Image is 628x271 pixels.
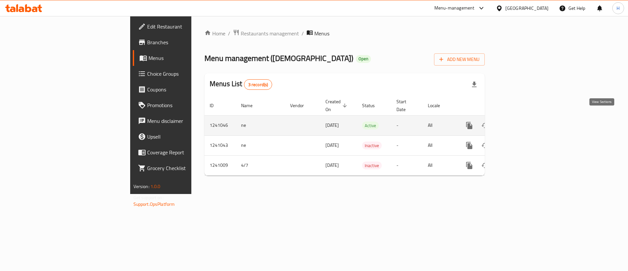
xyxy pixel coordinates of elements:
td: All [423,135,456,155]
a: Choice Groups [133,66,235,82]
a: Support.OpsPlatform [133,200,175,208]
span: ID [210,102,222,109]
a: Branches [133,34,235,50]
li: / [302,29,304,37]
span: Menu management ( [DEMOGRAPHIC_DATA] ) [204,51,353,66]
table: enhanced table [204,96,530,176]
nav: breadcrumb [204,29,485,38]
button: more [462,158,477,173]
span: Get support on: [133,193,164,202]
div: Export file [466,77,482,92]
span: Choice Groups [147,70,230,78]
a: Coupons [133,82,235,97]
a: Grocery Checklist [133,160,235,176]
div: Active [362,122,379,129]
span: Edit Restaurant [147,23,230,30]
div: Menu-management [434,4,475,12]
button: Add New Menu [434,53,485,66]
button: more [462,138,477,153]
span: Open [356,56,371,62]
span: Start Date [396,98,415,113]
div: Total records count [244,79,272,90]
span: 1.0.0 [150,182,161,191]
span: Name [241,102,261,109]
span: [DATE] [325,141,339,149]
button: more [462,118,477,133]
span: Active [362,122,379,129]
td: All [423,115,456,135]
span: Grocery Checklist [147,164,230,172]
span: Version: [133,182,149,191]
span: Locale [428,102,448,109]
a: Menus [133,50,235,66]
th: Actions [456,96,530,116]
div: [GEOGRAPHIC_DATA] [505,5,549,12]
a: Edit Restaurant [133,19,235,34]
span: [DATE] [325,161,339,169]
a: Promotions [133,97,235,113]
span: Menus [148,54,230,62]
a: Menu disclaimer [133,113,235,129]
span: Inactive [362,162,382,169]
span: Status [362,102,383,109]
span: Upsell [147,133,230,141]
button: Change Status [477,158,493,173]
span: Branches [147,38,230,46]
div: Inactive [362,162,382,169]
div: Inactive [362,142,382,149]
span: H [617,5,619,12]
span: Inactive [362,142,382,149]
span: 3 record(s) [244,82,272,88]
td: ne [236,115,285,135]
h2: Menus List [210,79,272,90]
span: Coverage Report [147,148,230,156]
td: - [391,155,423,175]
span: Menu disclaimer [147,117,230,125]
td: - [391,115,423,135]
td: ne [236,135,285,155]
td: - [391,135,423,155]
span: Created On [325,98,349,113]
a: Upsell [133,129,235,145]
a: Coverage Report [133,145,235,160]
button: Change Status [477,138,493,153]
button: Change Status [477,118,493,133]
span: Add New Menu [439,55,480,64]
td: 4/7 [236,155,285,175]
span: [DATE] [325,121,339,129]
span: Coupons [147,86,230,93]
span: Restaurants management [241,29,299,37]
div: Open [356,55,371,63]
span: Promotions [147,101,230,109]
a: Restaurants management [233,29,299,38]
span: Menus [314,29,329,37]
span: Vendor [290,102,312,109]
td: All [423,155,456,175]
